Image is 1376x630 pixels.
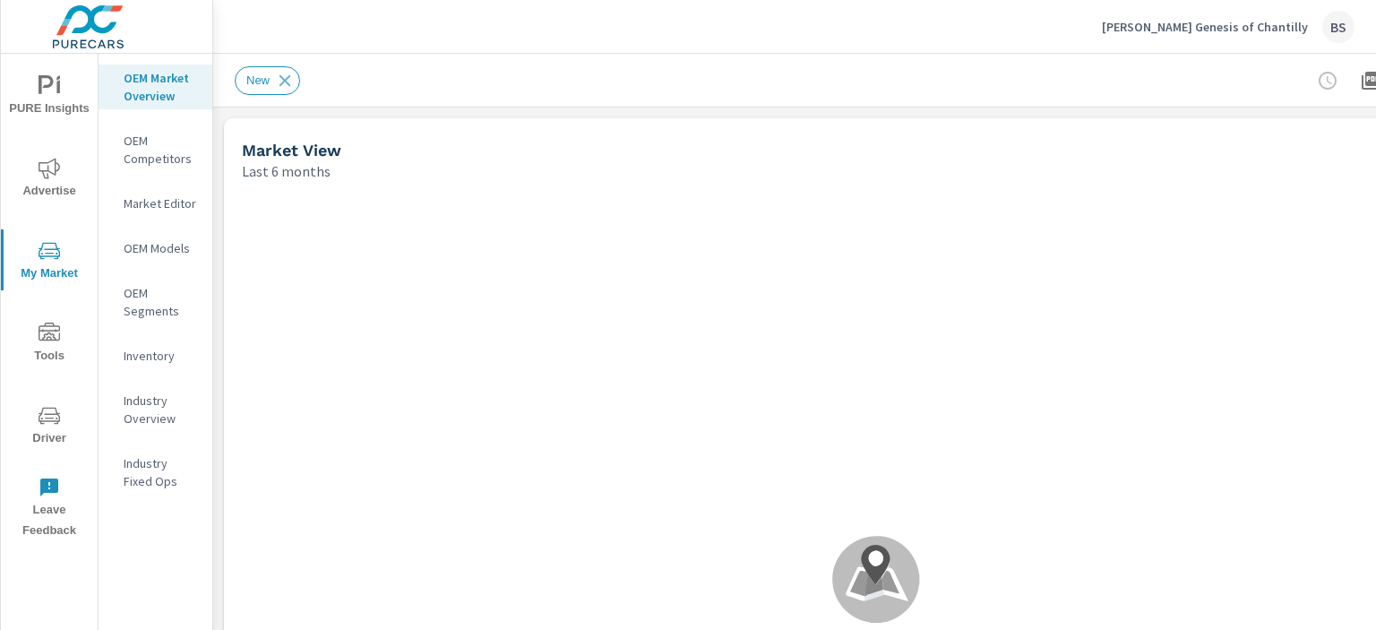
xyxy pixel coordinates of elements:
[1,54,98,548] div: nav menu
[236,73,280,87] span: New
[124,239,198,257] p: OEM Models
[124,284,198,320] p: OEM Segments
[99,235,212,262] div: OEM Models
[124,194,198,212] p: Market Editor
[242,141,341,160] h5: Market View
[1102,19,1308,35] p: [PERSON_NAME] Genesis of Chantilly
[99,127,212,172] div: OEM Competitors
[99,65,212,109] div: OEM Market Overview
[99,342,212,369] div: Inventory
[6,477,92,541] span: Leave Feedback
[1322,11,1354,43] div: BS
[6,158,92,202] span: Advertise
[124,132,198,168] p: OEM Competitors
[124,347,198,365] p: Inventory
[124,392,198,427] p: Industry Overview
[6,323,92,367] span: Tools
[242,160,331,182] p: Last 6 months
[6,405,92,449] span: Driver
[124,454,198,490] p: Industry Fixed Ops
[6,75,92,119] span: PURE Insights
[235,66,300,95] div: New
[124,69,198,105] p: OEM Market Overview
[99,450,212,495] div: Industry Fixed Ops
[6,240,92,284] span: My Market
[99,280,212,324] div: OEM Segments
[99,387,212,432] div: Industry Overview
[99,190,212,217] div: Market Editor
